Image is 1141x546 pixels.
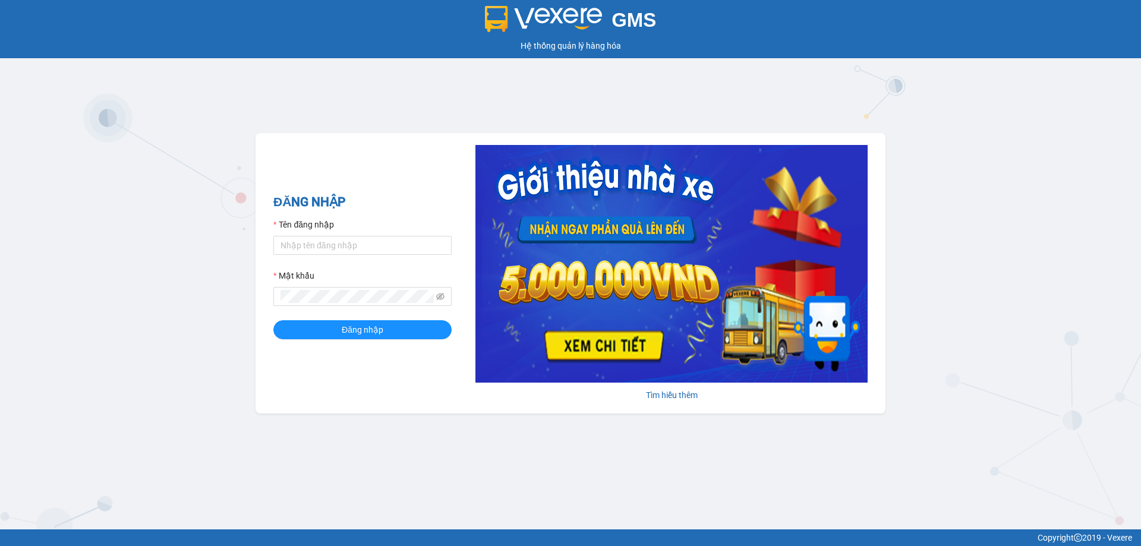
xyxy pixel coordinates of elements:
h2: ĐĂNG NHẬP [273,192,452,212]
button: Đăng nhập [273,320,452,339]
span: GMS [612,9,656,31]
label: Tên đăng nhập [273,218,334,231]
div: Copyright 2019 - Vexere [9,531,1132,544]
label: Mật khẩu [273,269,314,282]
div: Tìm hiểu thêm [475,389,868,402]
span: eye-invisible [436,292,445,301]
img: banner-0 [475,145,868,383]
div: Hệ thống quản lý hàng hóa [3,39,1138,52]
a: GMS [485,18,657,27]
input: Mật khẩu [280,290,434,303]
input: Tên đăng nhập [273,236,452,255]
span: copyright [1074,534,1082,542]
span: Đăng nhập [342,323,383,336]
img: logo 2 [485,6,603,32]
